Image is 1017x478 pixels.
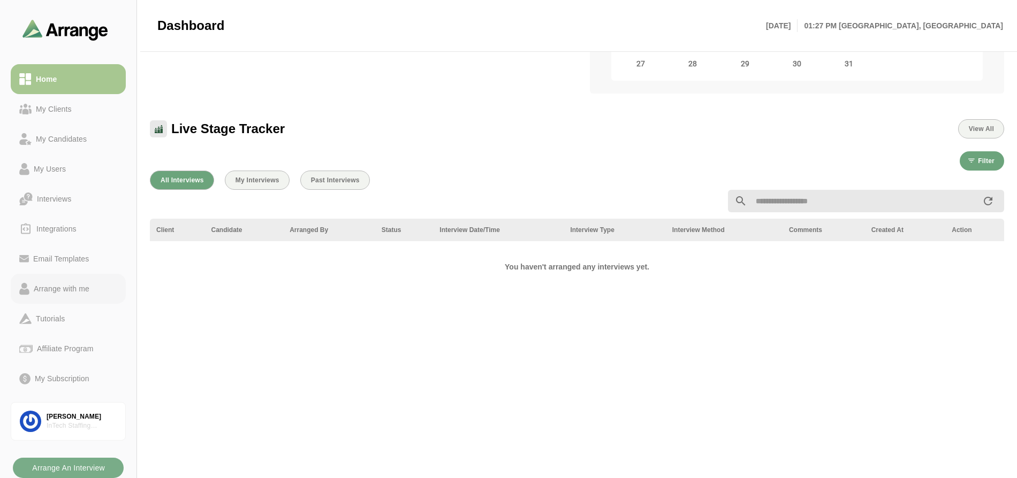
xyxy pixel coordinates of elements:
div: Interview Method [672,225,776,235]
div: Email Templates [29,252,93,265]
span: Monday 27 October 2025 [633,56,648,71]
span: Live Stage Tracker [171,121,285,137]
button: My Interviews [225,171,290,190]
img: arrangeai-name-small-logo.4d2b8aee.svg [22,19,108,40]
h2: You haven't arranged any interviews yet. [371,260,783,273]
button: All Interviews [150,171,214,190]
a: Affiliate Program [11,334,126,364]
b: Arrange An Interview [32,458,105,478]
span: All Interviews [160,176,204,184]
span: Friday 31 October 2025 [841,56,856,71]
i: appended action [982,195,995,207]
div: Action [952,225,998,235]
div: Arranged By [290,225,369,235]
div: Arrange with me [29,282,94,295]
div: Client [156,225,199,235]
span: Tuesday 28 October 2025 [685,56,700,71]
div: My Users [29,163,70,175]
a: Tutorials [11,304,126,334]
a: My Users [11,154,126,184]
div: Interviews [33,192,75,205]
a: My Subscription [11,364,126,394]
a: My Candidates [11,124,126,154]
div: Comments [789,225,859,235]
div: Status [382,225,427,235]
button: Filter [960,151,1004,171]
div: Interview Date/Time [439,225,557,235]
a: Arrange with me [11,274,126,304]
div: My Subscription [31,372,94,385]
span: View All [968,125,994,133]
a: [PERSON_NAME]InTech Staffing Solutions [11,402,126,441]
div: Affiliate Program [33,342,97,355]
div: Candidate [211,225,277,235]
span: Filter [977,157,995,165]
span: Dashboard [157,18,224,34]
div: InTech Staffing Solutions [47,421,117,430]
div: Home [32,73,61,86]
div: [PERSON_NAME] [47,412,117,421]
a: Interviews [11,184,126,214]
div: Integrations [32,222,81,235]
a: Home [11,64,126,94]
span: Past Interviews [310,176,360,184]
span: Wednesday 29 October 2025 [738,56,753,71]
a: Email Templates [11,244,126,274]
a: Integrations [11,214,126,244]
div: My Candidates [32,133,91,145]
div: Interview Type [570,225,659,235]
span: Thursday 30 October 2025 [790,56,805,71]
div: Created At [871,225,939,235]
p: [DATE] [766,19,798,32]
div: My Clients [32,103,76,115]
button: View All [958,119,1004,138]
p: 01:27 PM [GEOGRAPHIC_DATA], [GEOGRAPHIC_DATA] [798,19,1003,32]
a: My Clients [11,94,126,124]
span: My Interviews [235,176,279,184]
div: Tutorials [32,312,69,325]
button: Past Interviews [300,171,370,190]
button: Arrange An Interview [13,458,124,478]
